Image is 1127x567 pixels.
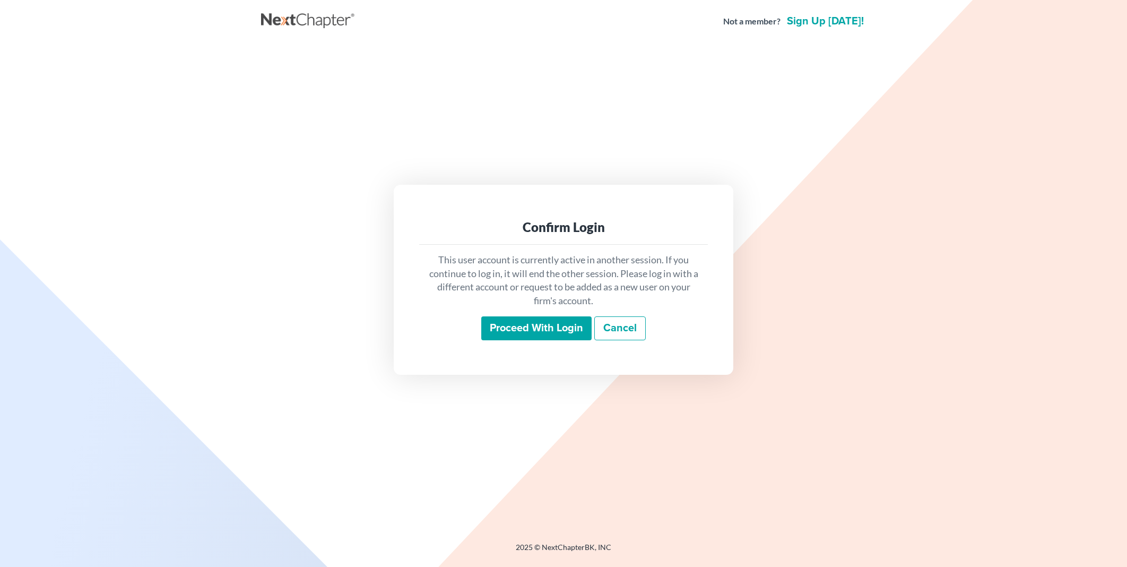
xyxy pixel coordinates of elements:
div: 2025 © NextChapterBK, INC [261,542,866,561]
div: Confirm Login [428,219,699,236]
input: Proceed with login [481,316,592,341]
strong: Not a member? [723,15,781,28]
a: Sign up [DATE]! [785,16,866,27]
a: Cancel [594,316,646,341]
p: This user account is currently active in another session. If you continue to log in, it will end ... [428,253,699,308]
